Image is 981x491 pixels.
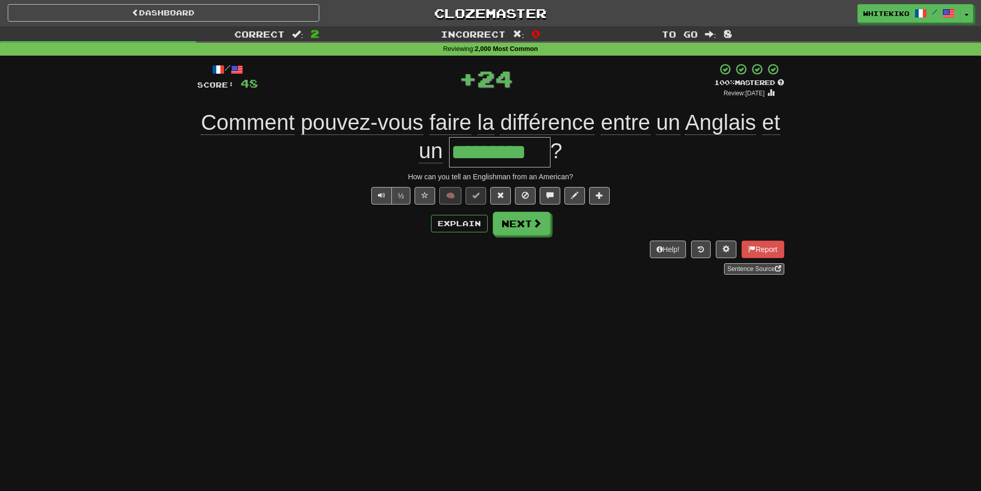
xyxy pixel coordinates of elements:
[431,215,488,232] button: Explain
[742,241,784,258] button: Report
[477,110,494,135] span: la
[724,27,732,40] span: 8
[197,172,784,182] div: How can you tell an Englishman from an American?
[515,187,536,205] button: Ignore sentence (alt+i)
[662,29,698,39] span: To go
[369,187,411,205] div: Text-to-speech controls
[714,78,735,87] span: 100 %
[311,27,319,40] span: 2
[441,29,506,39] span: Incorrect
[234,29,285,39] span: Correct
[335,4,646,22] a: Clozemaster
[724,263,784,275] a: Sentence Source
[705,30,716,39] span: :
[371,187,392,205] button: Play sentence audio (ctl+space)
[415,187,435,205] button: Favorite sentence (alt+f)
[691,241,711,258] button: Round history (alt+y)
[500,110,595,135] span: différence
[201,110,295,135] span: Comment
[477,65,513,91] span: 24
[490,187,511,205] button: Reset to 0% Mastered (alt+r)
[439,187,461,205] button: 🧠
[475,45,538,53] strong: 2,000 Most Common
[724,90,765,97] small: Review: [DATE]
[564,187,585,205] button: Edit sentence (alt+d)
[857,4,960,23] a: whitekiko /
[197,80,234,89] span: Score:
[589,187,610,205] button: Add to collection (alt+a)
[240,77,258,90] span: 48
[650,241,686,258] button: Help!
[493,212,550,235] button: Next
[391,187,411,205] button: ½
[419,139,443,163] span: un
[8,4,319,22] a: Dashboard
[301,110,423,135] span: pouvez-vous
[932,8,937,15] span: /
[863,9,909,18] span: whitekiko
[197,63,258,76] div: /
[762,110,780,135] span: et
[513,30,524,39] span: :
[540,187,560,205] button: Discuss sentence (alt+u)
[459,63,477,94] span: +
[550,139,562,163] span: ?
[656,110,680,135] span: un
[531,27,540,40] span: 0
[466,187,486,205] button: Set this sentence to 100% Mastered (alt+m)
[685,110,756,135] span: Anglais
[429,110,472,135] span: faire
[292,30,303,39] span: :
[601,110,650,135] span: entre
[714,78,784,88] div: Mastered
